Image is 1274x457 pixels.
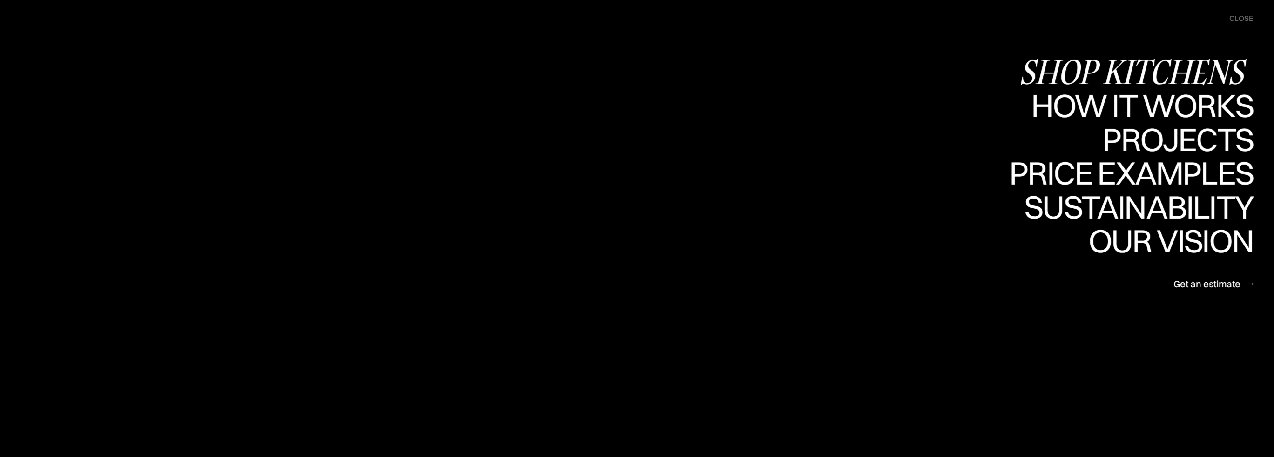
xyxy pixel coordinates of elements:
[1019,55,1253,88] div: Shop Kitchens
[1016,191,1253,223] div: Sustainability
[1102,155,1253,188] div: Projects
[1080,257,1253,290] div: Our vision
[1009,157,1253,189] div: Price examples
[1173,272,1253,295] a: Get an estimate
[1009,189,1253,222] div: Price examples
[1173,278,1240,290] div: Get an estimate
[1019,55,1253,89] a: Shop Kitchens
[1009,157,1253,191] a: Price examplesPrice examples
[1220,9,1253,28] div: menu
[1080,225,1253,258] a: Our visionOur vision
[1029,89,1253,123] a: How it worksHow it works
[1080,225,1253,257] div: Our vision
[1102,123,1253,155] div: Projects
[1016,223,1253,256] div: Sustainability
[1016,191,1253,225] a: SustainabilitySustainability
[1029,122,1253,154] div: How it works
[1029,89,1253,122] div: How it works
[1102,123,1253,157] a: ProjectsProjects
[1229,13,1253,24] div: close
